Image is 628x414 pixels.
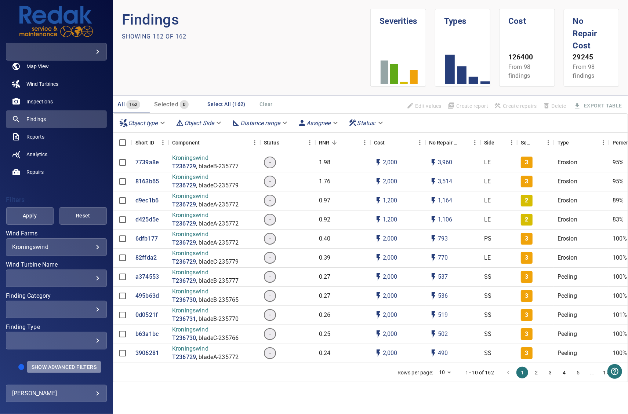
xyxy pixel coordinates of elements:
em: Assignee [306,120,330,127]
p: 100% [613,349,627,358]
p: 3 [525,273,528,281]
a: 3906281 [135,349,159,358]
p: Peeling [558,273,577,281]
p: 0.27 [319,273,331,281]
p: 95% [613,177,624,186]
div: Object Side [173,117,226,129]
div: Type [558,132,569,153]
span: From 98 findings [573,63,595,79]
svg: Auto cost [374,158,383,167]
button: Menu [157,137,168,148]
p: T236729 [172,220,196,228]
p: Kroningswind [172,345,239,353]
p: 0.40 [319,235,331,243]
button: Go to page 4 [558,367,570,378]
div: … [586,369,598,376]
button: Apply [6,207,54,225]
a: T236729 [172,353,196,362]
p: Kroningswind [172,173,239,182]
a: 7739a8e [135,158,159,167]
p: 490 [438,349,448,358]
p: 537 [438,273,448,281]
svg: Auto impact [429,311,438,319]
p: 0.92 [319,216,331,224]
div: 10 [436,367,454,378]
p: 0.26 [319,311,331,319]
p: T236730 [172,334,196,342]
span: 0 [180,100,188,109]
button: Go to page 2 [530,367,542,378]
a: 6dfb177 [135,235,158,243]
svg: Auto cost [374,196,383,205]
h4: Filters [6,196,107,204]
div: Object type [116,117,170,129]
a: T236729 [172,258,196,266]
svg: Auto cost [374,253,383,262]
div: Status [264,132,279,153]
span: 162 [126,100,140,109]
span: Findings that are included in repair orders will not be updated [404,100,444,112]
div: Cost [370,132,425,153]
div: The base labour and equipment costs to repair the finding. Does not include the loss of productio... [374,132,385,153]
p: 8163b65 [135,177,159,186]
span: - [265,235,275,243]
p: Showing 162 of 162 [122,32,186,41]
span: Map View [26,63,49,70]
div: Projected additional costs incurred by waiting 1 year to repair. This is a function of possible i... [429,132,459,153]
p: d9ec1b6 [135,197,159,205]
p: Kroningswind [172,287,239,296]
svg: Auto impact [429,158,438,167]
p: , bladeC-235766 [196,334,239,342]
em: Object Side [184,120,214,127]
p: 100% [613,273,627,281]
p: Kroningswind [172,192,239,201]
svg: Auto impact [429,330,438,338]
span: - [265,158,275,167]
p: T236731 [172,315,196,323]
p: 2,000 [383,254,398,262]
p: T236729 [172,201,196,209]
svg: Auto cost [374,177,383,186]
h1: Types [444,9,481,28]
button: Show Advanced Filters [27,361,101,373]
div: Side [484,132,495,153]
p: 1,200 [383,216,398,224]
p: Kroningswind [172,230,239,239]
em: Distance range [240,120,280,127]
svg: Auto impact [429,253,438,262]
a: findings active [6,110,107,128]
button: Menu [359,137,370,148]
span: Reset [69,211,98,220]
div: [PERSON_NAME] [12,388,101,399]
p: 1,200 [383,197,398,205]
p: LE [484,197,491,205]
span: Apply [15,211,44,220]
p: Kroningswind [172,249,239,258]
p: 3 [525,254,528,262]
p: 100% [613,292,627,300]
span: - [265,197,275,205]
p: 3,514 [438,177,453,186]
p: Kroningswind [172,307,239,315]
p: b63a1bc [135,330,159,338]
p: PS [484,235,491,243]
div: RNR [315,132,370,153]
svg: Auto impact [429,272,438,281]
span: - [265,330,275,338]
svg: Auto impact [429,196,438,205]
em: Status : [357,120,376,127]
button: Menu [414,137,425,148]
div: Component [172,132,200,153]
button: Go to page 3 [544,367,556,378]
a: T236729 [172,277,196,285]
p: T236729 [172,182,196,190]
div: Component [168,132,260,153]
button: Menu [469,137,480,148]
p: Kroningswind [172,154,239,162]
p: 2 [525,216,528,224]
p: 0.27 [319,292,331,300]
p: T236730 [172,296,196,304]
button: Menu [543,137,554,148]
